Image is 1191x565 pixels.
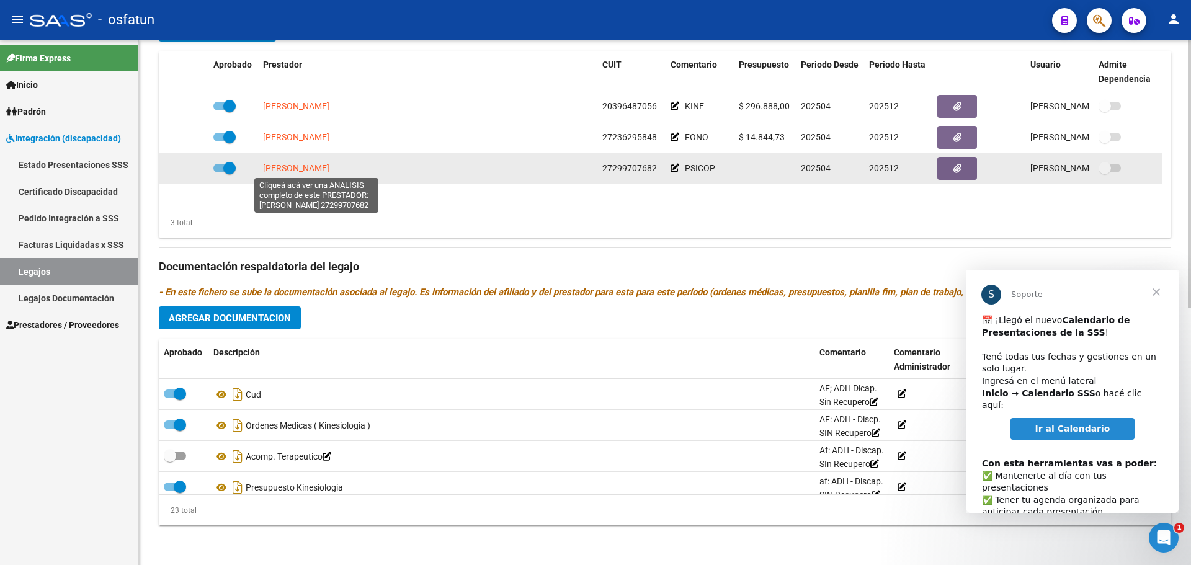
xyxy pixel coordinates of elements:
[263,101,329,111] span: [PERSON_NAME]
[213,347,260,357] span: Descripción
[208,51,258,92] datatable-header-cell: Aprobado
[1149,523,1179,553] iframe: Intercom live chat
[213,60,252,69] span: Aprobado
[263,132,329,142] span: [PERSON_NAME]
[889,339,1001,380] datatable-header-cell: Comentario Administrador
[666,51,734,92] datatable-header-cell: Comentario
[159,216,192,229] div: 3 total
[6,131,121,145] span: Integración (discapacidad)
[602,163,657,173] span: 27299707682
[814,339,889,380] datatable-header-cell: Comentario
[739,60,789,69] span: Presupuesto
[1025,51,1094,92] datatable-header-cell: Usuario
[263,163,329,173] span: [PERSON_NAME]
[819,445,884,469] span: Af: ADH - Discap. SIn Recupero
[801,101,831,111] span: 202504
[213,416,810,435] div: Ordenes Medicas ( Kinesiologia )
[98,6,154,33] span: - osfatun
[230,447,246,466] i: Descargar documento
[1030,101,1128,111] span: [PERSON_NAME] [DATE]
[819,347,866,357] span: Comentario
[869,60,926,69] span: Periodo Hasta
[864,51,932,92] datatable-header-cell: Periodo Hasta
[159,306,301,329] button: Agregar Documentacion
[685,101,704,111] span: KINE
[1030,60,1061,69] span: Usuario
[801,132,831,142] span: 202504
[16,189,190,198] b: Con esta herramientas vas a poder:
[6,78,38,92] span: Inicio
[894,347,950,371] span: Comentario Administrador
[16,176,197,334] div: ​✅ Mantenerte al día con tus presentaciones ✅ Tener tu agenda organizada para anticipar cada pres...
[213,478,810,497] div: Presupuesto Kinesiologia
[1030,132,1128,142] span: [PERSON_NAME] [DATE]
[597,51,666,92] datatable-header-cell: CUIT
[6,105,46,118] span: Padrón
[602,101,657,111] span: 20396487056
[258,51,597,92] datatable-header-cell: Prestador
[796,51,864,92] datatable-header-cell: Periodo Desde
[685,163,715,173] span: PSICOP
[159,258,1171,275] h3: Documentación respaldatoria del legajo
[1099,60,1151,84] span: Admite Dependencia
[1174,523,1184,533] span: 1
[602,60,622,69] span: CUIT
[230,416,246,435] i: Descargar documento
[159,504,197,517] div: 23 total
[671,60,717,69] span: Comentario
[801,60,859,69] span: Periodo Desde
[869,101,899,111] span: 202512
[159,287,991,298] i: - En este fichero se sube la documentación asociada al legajo. Es información del afiliado y del ...
[819,414,881,438] span: AF: ADH - Discp. SIN Recupero
[230,478,246,497] i: Descargar documento
[869,132,899,142] span: 202512
[213,385,810,404] div: Cud
[159,339,208,380] datatable-header-cell: Aprobado
[230,385,246,404] i: Descargar documento
[169,313,291,324] span: Agregar Documentacion
[1030,163,1128,173] span: [PERSON_NAME] [DATE]
[966,270,1179,513] iframe: Intercom live chat mensaje
[739,101,790,111] span: $ 296.888,00
[10,12,25,27] mat-icon: menu
[819,383,878,407] span: AF; ADH Dicap. Sin Recupero
[801,163,831,173] span: 202504
[739,132,785,142] span: $ 14.844,73
[819,476,883,500] span: af: ADH - Discap. SIN Recupero
[6,51,71,65] span: Firma Express
[208,339,814,380] datatable-header-cell: Descripción
[263,60,302,69] span: Prestador
[685,132,708,142] span: FONO
[6,318,119,332] span: Prestadores / Proveedores
[1166,12,1181,27] mat-icon: person
[734,51,796,92] datatable-header-cell: Presupuesto
[164,347,202,357] span: Aprobado
[602,132,657,142] span: 27236295848
[1094,51,1162,92] datatable-header-cell: Admite Dependencia
[869,163,899,173] span: 202512
[213,447,810,466] div: Acomp. Terapeutico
